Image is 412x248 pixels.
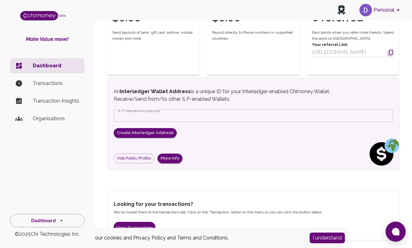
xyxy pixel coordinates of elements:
img: social spend [368,138,399,170]
span: Send payouts of bank, gift card, airtime, mobile money and more [112,30,194,42]
strong: Your referral Link: [312,42,348,47]
p: Dashboard [33,62,79,70]
button: View Transactions [114,222,155,234]
img: avatar [359,4,372,16]
a: Terms and Conditions [177,235,228,241]
a: Visit Public Profile [114,154,154,163]
button: More Info [157,154,182,163]
button: Create Interledger Address! [114,128,177,138]
div: By using this site, you are agreeing to our cookies and and . [8,234,300,242]
p: Transactions [33,80,79,87]
strong: Interledger Wallet Address [120,88,191,94]
p: Organisations [33,115,79,122]
button: Accept cookies [310,233,345,243]
label: ILP Username (optional) [118,108,160,113]
span: beta [59,14,66,17]
p: Transaction Insights [33,97,79,105]
strong: Looking for your transactions? [114,201,193,207]
div: Earn points when you refer more friends. Spend the point on [GEOGRAPHIC_DATA]. [312,30,394,58]
button: account of current user [357,2,404,18]
p: An is a unique ID for your Interledger-enabled Chimoney Wallet. Receive/send from/to other ILP-en... [114,88,346,103]
span: We've moved them to the transactions tab. Click on the `Transaction` option on the menu or you ca... [114,210,322,214]
a: Privacy Policy [133,235,166,241]
button: Dashboard [10,214,84,228]
button: Open chat window [386,222,406,242]
span: Payout directly to Phone numbers in supported countries [212,30,294,42]
img: Logo [20,11,58,20]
